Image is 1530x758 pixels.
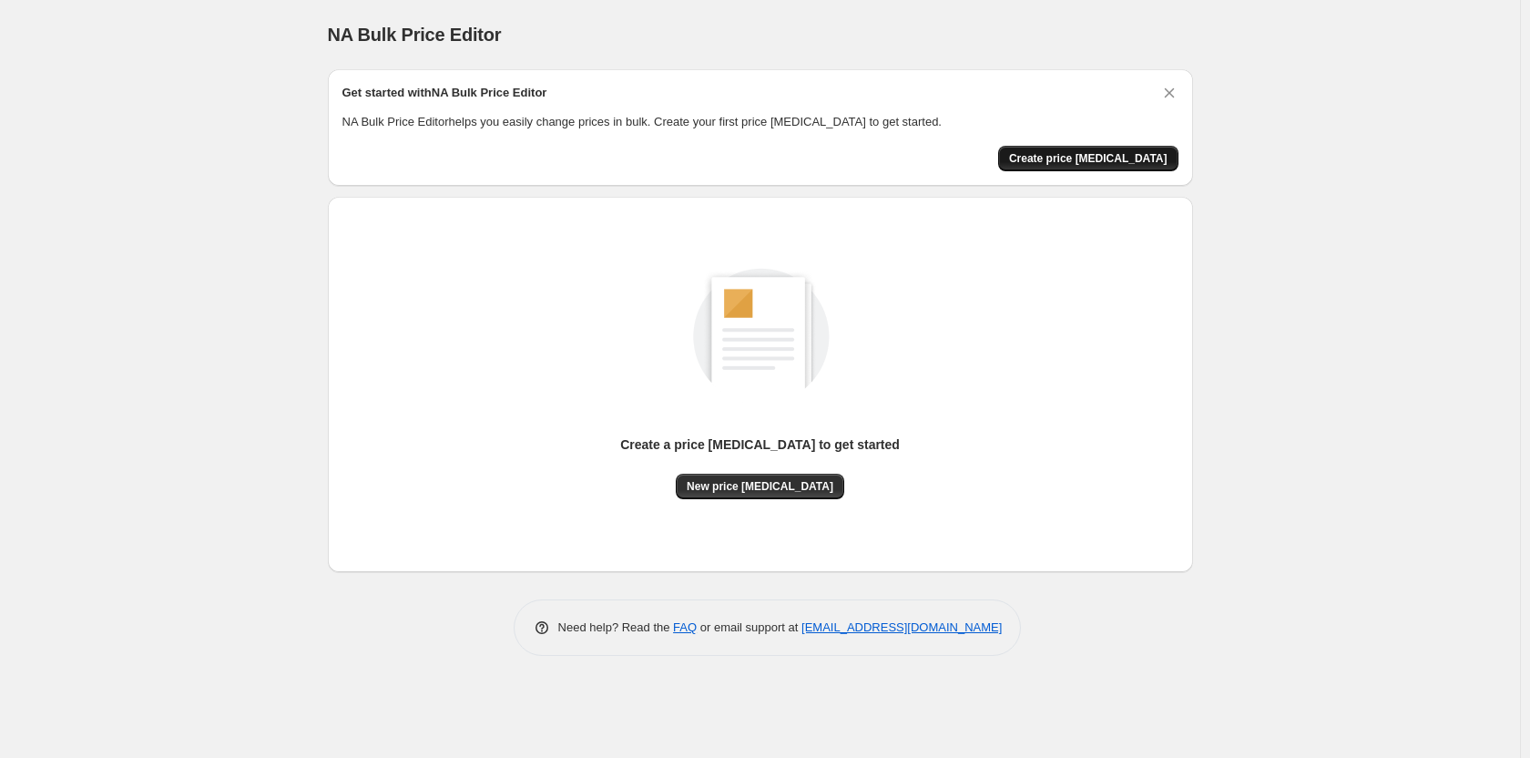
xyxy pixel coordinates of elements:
a: FAQ [673,620,697,634]
span: or email support at [697,620,801,634]
a: [EMAIL_ADDRESS][DOMAIN_NAME] [801,620,1002,634]
p: NA Bulk Price Editor helps you easily change prices in bulk. Create your first price [MEDICAL_DAT... [342,113,1178,131]
span: Need help? Read the [558,620,674,634]
span: Create price [MEDICAL_DATA] [1009,151,1168,166]
span: NA Bulk Price Editor [328,25,502,45]
button: Create price change job [998,146,1178,171]
button: New price [MEDICAL_DATA] [676,474,844,499]
h2: Get started with NA Bulk Price Editor [342,84,547,102]
p: Create a price [MEDICAL_DATA] to get started [620,435,900,454]
button: Dismiss card [1160,84,1178,102]
span: New price [MEDICAL_DATA] [687,479,833,494]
